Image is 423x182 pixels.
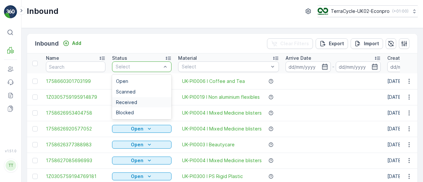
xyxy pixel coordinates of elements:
[46,157,105,164] a: 1758627085696993
[112,172,172,180] button: Open
[286,55,311,61] p: Arrive Date
[131,173,143,180] p: Open
[46,55,59,61] p: Name
[27,6,58,17] p: Inbound
[182,63,269,70] p: Select
[112,141,172,149] button: Open
[336,61,381,72] input: dd/mm/yyyy
[178,55,197,61] p: Material
[182,78,245,85] a: UK-PI0006 I Coffee and Tea
[32,174,38,179] div: Toggle Row Selected
[116,110,134,115] span: Blocked
[332,63,334,71] p: -
[112,157,172,164] button: Open
[116,100,137,105] span: Received
[60,39,84,47] button: Add
[4,5,17,18] img: logo
[4,149,17,153] span: v 1.51.0
[46,61,105,72] input: Search
[32,94,38,100] div: Toggle Row Selected
[286,61,331,72] input: dd/mm/yyyy
[46,94,105,100] a: 1Z0305759195914879
[329,40,344,47] p: Export
[4,154,17,177] button: TT
[131,126,143,132] p: Open
[182,94,260,100] a: UK-PI0019 I Non aluminium flexibles
[182,110,262,116] a: UK-PI0004 I Mixed Medicine blisters
[32,158,38,163] div: Toggle Row Selected
[351,38,383,49] button: Import
[182,157,262,164] a: UK-PI0004 I Mixed Medicine blisters
[35,39,59,48] p: Inbound
[116,79,128,84] span: Open
[46,110,105,116] a: 1758626953404758
[32,79,38,84] div: Toggle Row Selected
[267,38,313,49] button: Clear Filters
[32,110,38,116] div: Toggle Row Selected
[6,160,16,171] div: TT
[392,9,408,14] p: ( +01:00 )
[182,173,243,180] a: UK-PI0300 I PS Rigid Plastic
[318,8,328,15] img: terracycle_logo_wKaHoWT.png
[112,125,172,133] button: Open
[32,126,38,131] div: Toggle Row Selected
[112,55,127,61] p: Status
[116,89,135,94] span: Scanned
[131,141,143,148] p: Open
[318,5,418,17] button: TerraCycle-UK02-Econpro(+01:00)
[316,38,348,49] button: Export
[131,157,143,164] p: Open
[364,40,379,47] p: Import
[331,8,390,15] p: TerraCycle-UK02-Econpro
[32,142,38,147] div: Toggle Row Selected
[46,78,105,85] a: 1758660301703199
[46,126,105,132] a: 1758626920577052
[182,126,262,132] a: UK-PI0004 I Mixed Medicine blisters
[387,55,416,61] p: Create Time
[116,63,161,70] p: Select
[46,173,105,180] a: 1Z0305759194769181
[72,40,81,47] p: Add
[280,40,309,47] p: Clear Filters
[46,141,105,148] a: 1758626377388983
[182,141,235,148] a: UK-PI0003 I Beautycare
